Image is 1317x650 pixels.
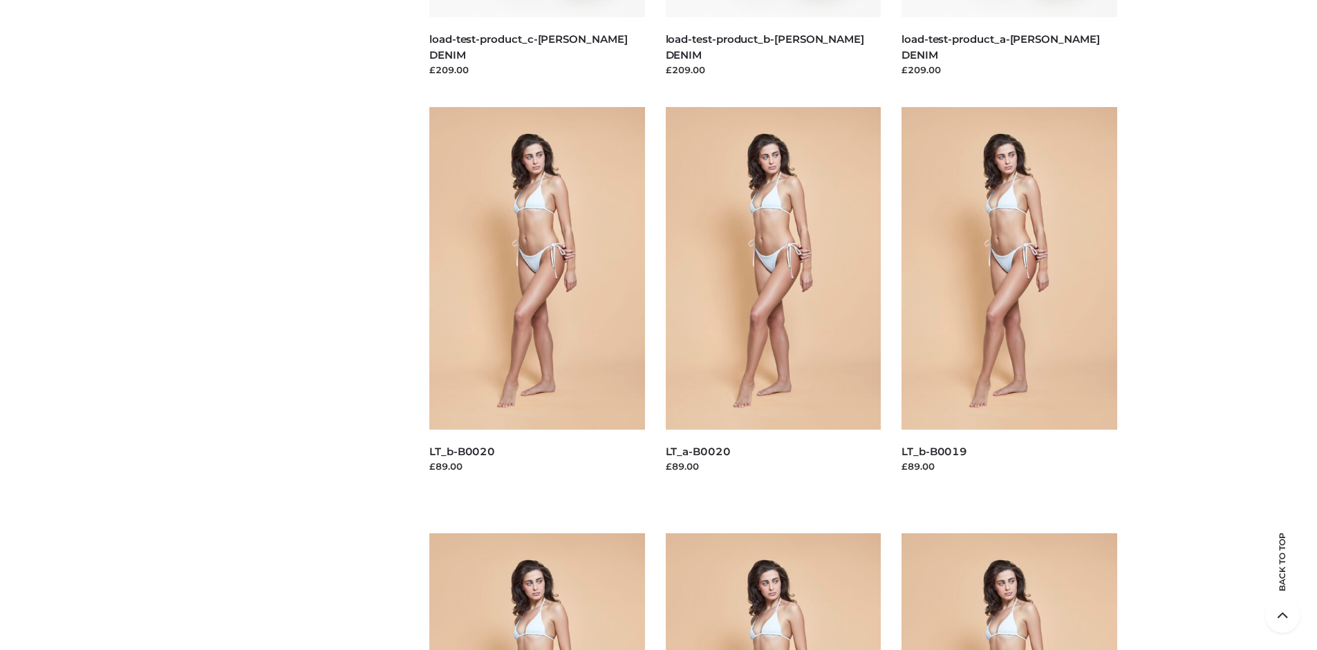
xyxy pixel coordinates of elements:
span: Back to top [1265,557,1300,591]
a: load-test-product_b-[PERSON_NAME] DENIM [666,32,865,61]
div: £209.00 [902,63,1117,77]
a: load-test-product_a-[PERSON_NAME] DENIM [902,32,1100,61]
a: LT_b-B0020 [429,445,495,458]
div: £89.00 [902,459,1117,473]
a: LT_a-B0020 [666,445,731,458]
div: £209.00 [666,63,881,77]
a: load-test-product_c-[PERSON_NAME] DENIM [429,32,628,61]
div: £89.00 [666,459,881,473]
div: £209.00 [429,63,645,77]
div: £89.00 [429,459,645,473]
a: LT_b-B0019 [902,445,967,458]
